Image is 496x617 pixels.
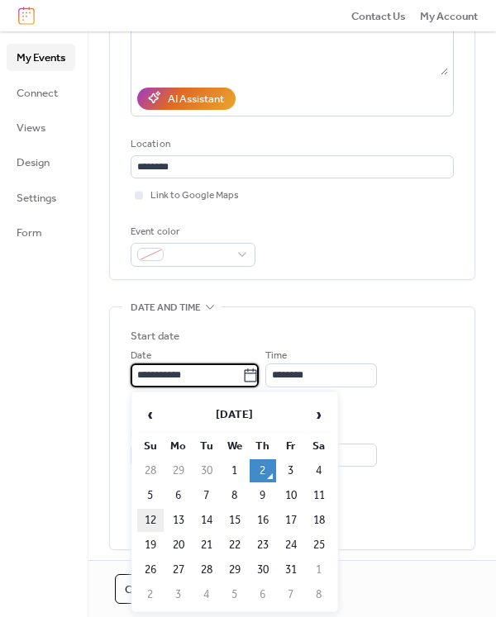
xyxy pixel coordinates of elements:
[193,558,220,581] td: 28
[137,534,164,557] td: 19
[306,434,332,458] th: Sa
[306,459,332,482] td: 4
[7,44,75,70] a: My Events
[420,7,478,24] a: My Account
[250,434,276,458] th: Th
[165,534,192,557] td: 20
[250,534,276,557] td: 23
[17,154,50,171] span: Design
[250,583,276,606] td: 6
[137,88,236,109] button: AI Assistant
[306,534,332,557] td: 25
[17,120,45,136] span: Views
[265,348,287,364] span: Time
[17,50,65,66] span: My Events
[193,484,220,507] td: 7
[250,459,276,482] td: 2
[165,583,192,606] td: 3
[137,459,164,482] td: 28
[193,459,220,482] td: 30
[7,184,75,211] a: Settings
[165,397,304,433] th: [DATE]
[131,348,151,364] span: Date
[137,583,164,606] td: 2
[250,509,276,532] td: 16
[278,583,304,606] td: 7
[131,299,201,316] span: Date and time
[193,434,220,458] th: Tu
[222,434,248,458] th: We
[17,190,56,206] span: Settings
[250,484,276,507] td: 9
[306,558,332,581] td: 1
[115,574,178,604] button: Cancel
[222,459,248,482] td: 1
[351,7,406,24] a: Contact Us
[17,85,58,102] span: Connect
[351,8,406,25] span: Contact Us
[278,484,304,507] td: 10
[307,398,331,431] span: ›
[17,225,42,241] span: Form
[18,7,35,25] img: logo
[131,136,451,153] div: Location
[306,583,332,606] td: 8
[165,509,192,532] td: 13
[131,224,252,240] div: Event color
[278,434,304,458] th: Fr
[278,558,304,581] td: 31
[150,187,239,204] span: Link to Google Maps
[138,398,163,431] span: ‹
[7,79,75,106] a: Connect
[125,581,168,598] span: Cancel
[165,484,192,507] td: 6
[193,534,220,557] td: 21
[7,149,75,175] a: Design
[137,434,164,458] th: Su
[420,8,478,25] span: My Account
[131,328,179,344] div: Start date
[137,509,164,532] td: 12
[278,509,304,532] td: 17
[278,534,304,557] td: 24
[165,459,192,482] td: 29
[306,509,332,532] td: 18
[222,583,248,606] td: 5
[306,484,332,507] td: 11
[278,459,304,482] td: 3
[222,509,248,532] td: 15
[137,558,164,581] td: 26
[222,534,248,557] td: 22
[193,509,220,532] td: 14
[222,484,248,507] td: 8
[7,219,75,245] a: Form
[165,558,192,581] td: 27
[222,558,248,581] td: 29
[7,114,75,140] a: Views
[168,91,224,107] div: AI Assistant
[137,484,164,507] td: 5
[250,558,276,581] td: 30
[165,434,192,458] th: Mo
[193,583,220,606] td: 4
